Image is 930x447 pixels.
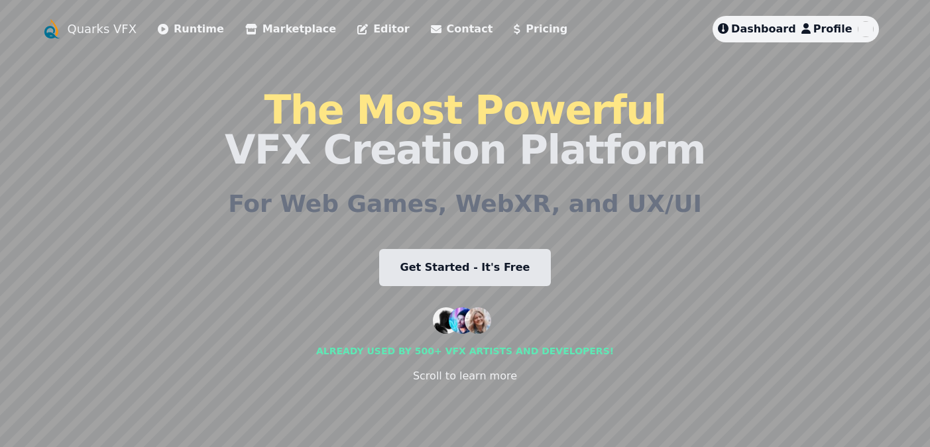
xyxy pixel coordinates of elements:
a: Get Started - It's Free [379,249,552,286]
img: customer 1 [433,307,459,334]
img: assets profile image [858,21,874,37]
a: Profile [801,21,852,37]
a: Editor [357,21,409,37]
a: Pricing [514,21,567,37]
h2: For Web Games, WebXR, and UX/UI [228,191,702,217]
a: Quarks VFX [68,20,137,38]
div: Scroll to learn more [413,368,517,384]
span: The Most Powerful [264,87,666,133]
img: customer 3 [465,307,491,334]
a: Marketplace [245,21,336,37]
h1: VFX Creation Platform [225,90,705,170]
a: Runtime [158,21,224,37]
a: Contact [431,21,493,37]
span: Profile [813,23,852,35]
a: Dashboard [718,21,796,37]
div: Already used by 500+ vfx artists and developers! [316,344,614,358]
span: Dashboard [731,23,796,35]
img: customer 2 [449,307,475,334]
